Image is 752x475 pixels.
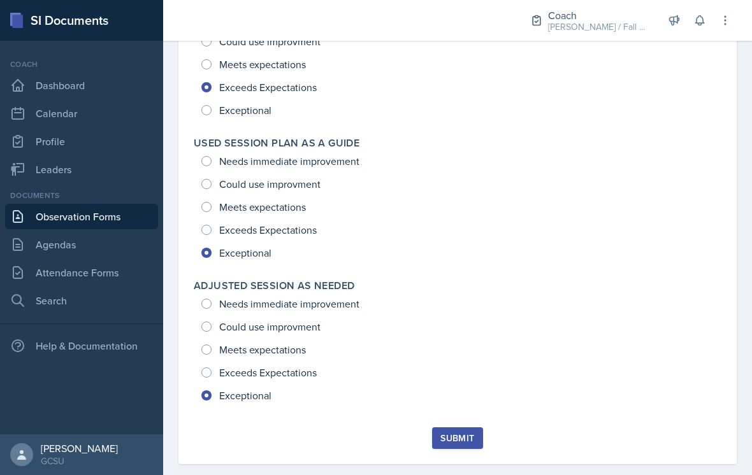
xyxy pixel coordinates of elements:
[5,101,158,126] a: Calendar
[5,190,158,201] div: Documents
[5,260,158,285] a: Attendance Forms
[548,8,650,23] div: Coach
[440,433,474,443] div: Submit
[5,232,158,257] a: Agendas
[5,59,158,70] div: Coach
[41,442,118,455] div: [PERSON_NAME]
[5,129,158,154] a: Profile
[5,73,158,98] a: Dashboard
[432,427,482,449] button: Submit
[5,333,158,358] div: Help & Documentation
[5,204,158,229] a: Observation Forms
[548,20,650,34] div: [PERSON_NAME] / Fall 2025
[194,137,359,150] label: Used Session Plan As A Guide
[5,157,158,182] a: Leaders
[194,280,354,292] label: Adjusted Session As Needed
[41,455,118,467] div: GCSU
[5,288,158,313] a: Search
